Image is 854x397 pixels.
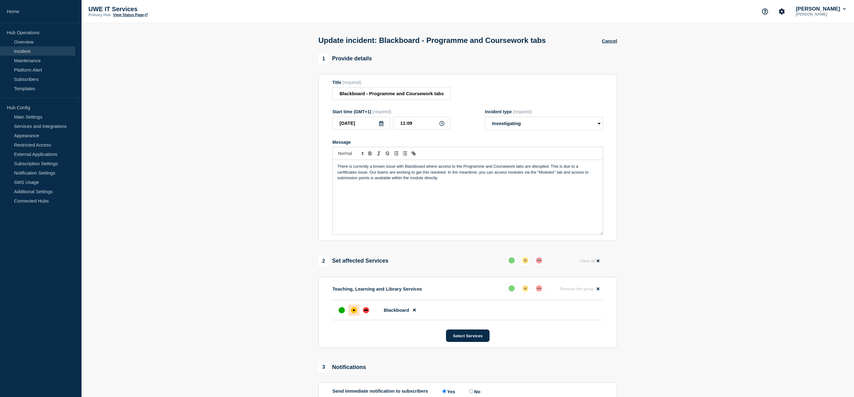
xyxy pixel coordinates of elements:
button: up [506,283,517,294]
span: (required) [342,80,361,85]
button: [PERSON_NAME] [795,6,847,12]
button: Toggle ordered list [392,150,401,157]
div: Set affected Services [318,256,388,266]
p: UWE IT Services [88,6,213,13]
div: down [536,285,542,292]
button: affected [520,255,531,266]
span: 1 [318,54,329,64]
div: down [363,307,369,313]
div: down [536,257,542,264]
input: No [469,389,473,393]
input: HH:MM [393,117,451,129]
p: Primary Hub [88,13,110,17]
div: up [509,285,515,292]
p: [PERSON_NAME] [795,12,847,16]
button: Account settings [775,5,788,18]
button: down [533,283,545,294]
div: affected [522,285,528,292]
button: Toggle link [409,150,418,157]
div: Incident type [485,109,603,114]
button: Toggle italic text [374,150,383,157]
button: Select Services [446,329,489,342]
div: Send immediate notification to subscribers [332,388,603,394]
button: Support [758,5,772,18]
div: Start time (GMT+1) [332,109,451,114]
span: Blackboard [384,307,409,313]
input: YYYY-MM-DD [332,117,390,129]
a: View Status Page [113,13,148,17]
button: Remove the group [556,283,603,295]
div: Notifications [318,362,366,372]
button: Clear all [576,255,603,267]
input: Title [332,87,451,100]
button: down [533,255,545,266]
span: 3 [318,362,329,372]
button: affected [520,283,531,294]
div: Provide details [318,54,372,64]
label: Yes [441,388,455,394]
div: Message [333,160,603,235]
button: Toggle strikethrough text [383,150,392,157]
input: Yes [442,389,446,393]
button: Toggle bold text [366,150,374,157]
div: Title [332,80,451,85]
h1: Update incident: Blackboard - Programme and Coursework tabs [318,36,546,45]
select: Incident type [485,117,603,130]
div: up [509,257,515,264]
button: Cancel [602,38,617,44]
span: Font size [335,150,366,157]
div: Message [332,140,603,145]
p: Teaching, Learning and Library Services [332,286,422,292]
div: up [339,307,345,313]
span: (required) [513,109,532,114]
button: up [506,255,517,266]
span: Remove the group [560,287,594,291]
label: No [467,388,480,394]
span: (required) [373,109,392,114]
span: 2 [318,256,329,266]
button: Toggle bulleted list [401,150,409,157]
div: affected [351,307,357,313]
div: affected [522,257,528,264]
p: Send immediate notification to subscribers [332,388,428,394]
p: There is currently a known issue with Blackboard where access to the Programme and Coursework tab... [337,164,598,181]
